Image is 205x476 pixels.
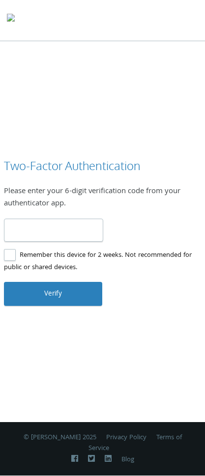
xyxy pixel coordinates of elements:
[4,157,141,174] h3: Two-Factor Authentication
[121,454,134,465] a: Blog
[24,432,96,443] span: © [PERSON_NAME] 2025
[4,250,193,274] label: Remember this device for 2 weeks. Not recommended for public or shared devices.
[4,282,102,305] button: Verify
[106,432,146,443] a: Privacy Policy
[88,432,182,454] a: Terms of Service
[7,10,15,30] img: todyl-logo-dark.svg
[4,186,201,211] div: Please enter your 6-digit verification code from your authenticator app.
